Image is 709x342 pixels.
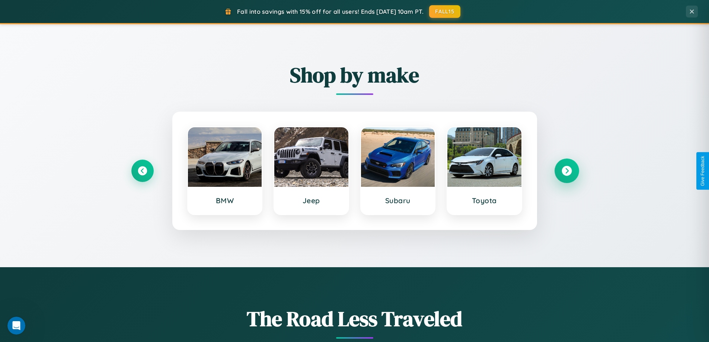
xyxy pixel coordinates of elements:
iframe: Intercom live chat [7,317,25,335]
h3: Jeep [282,196,341,205]
span: Fall into savings with 15% off for all users! Ends [DATE] 10am PT. [237,8,424,15]
h3: BMW [195,196,255,205]
div: Give Feedback [700,156,705,186]
h1: The Road Less Traveled [131,304,578,333]
h3: Toyota [455,196,514,205]
button: FALL15 [429,5,460,18]
h2: Shop by make [131,61,578,89]
h3: Subaru [368,196,428,205]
